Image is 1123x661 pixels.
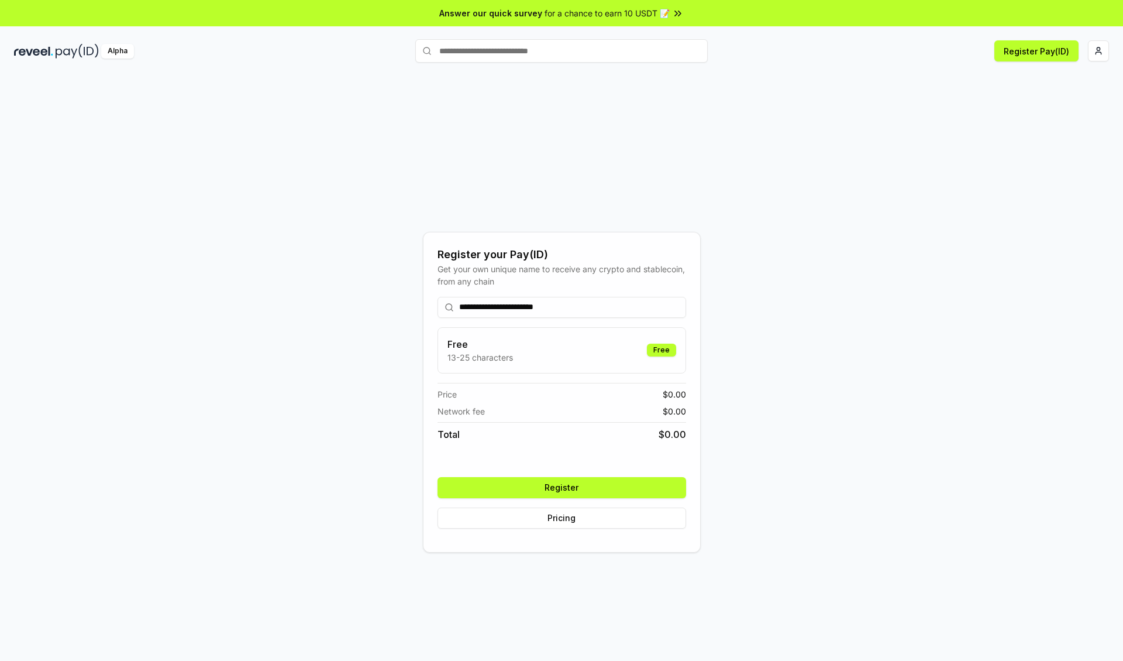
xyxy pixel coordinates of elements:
[659,427,686,441] span: $ 0.00
[447,351,513,364] p: 13-25 characters
[439,7,542,19] span: Answer our quick survey
[438,388,457,400] span: Price
[14,44,53,59] img: reveel_dark
[438,405,485,417] span: Network fee
[663,405,686,417] span: $ 0.00
[647,344,676,357] div: Free
[663,388,686,400] span: $ 0.00
[438,427,460,441] span: Total
[545,7,670,19] span: for a chance to earn 10 USDT 📝
[438,246,686,263] div: Register your Pay(ID)
[438,263,686,287] div: Get your own unique name to receive any crypto and stablecoin, from any chain
[438,508,686,529] button: Pricing
[101,44,134,59] div: Alpha
[438,477,686,498] button: Register
[56,44,99,59] img: pay_id
[994,40,1079,61] button: Register Pay(ID)
[447,337,513,351] h3: Free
